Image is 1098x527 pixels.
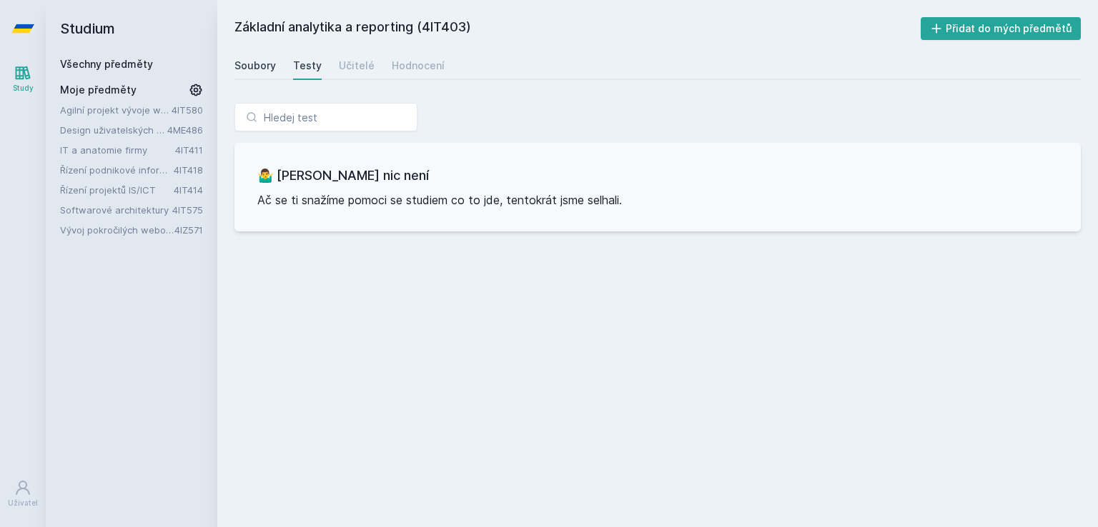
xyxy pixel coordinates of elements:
[8,498,38,508] div: Uživatel
[392,51,445,80] a: Hodnocení
[234,103,417,131] input: Hledej test
[3,57,43,101] a: Study
[60,223,174,237] a: Vývoj pokročilých webových aplikací v PHP
[13,83,34,94] div: Study
[172,104,203,116] a: 4IT580
[234,51,276,80] a: Soubory
[293,51,322,80] a: Testy
[174,164,203,176] a: 4IT418
[257,191,1058,209] p: Ač se ti snažíme pomoci se studiem co to jde, tentokrát jsme selhali.
[60,183,174,197] a: Řízení projektů IS/ICT
[60,58,153,70] a: Všechny předměty
[174,224,203,236] a: 4IZ571
[174,184,203,196] a: 4IT414
[60,143,175,157] a: IT a anatomie firmy
[60,163,174,177] a: Řízení podnikové informatiky
[3,472,43,516] a: Uživatel
[339,59,375,73] div: Učitelé
[60,123,167,137] a: Design uživatelských rozhraní
[234,59,276,73] div: Soubory
[175,144,203,156] a: 4IT411
[392,59,445,73] div: Hodnocení
[60,203,172,217] a: Softwarové architektury
[921,17,1082,40] button: Přidat do mých předmětů
[60,103,172,117] a: Agilní projekt vývoje webové aplikace
[172,204,203,216] a: 4IT575
[234,17,921,40] h2: Základní analytika a reporting (4IT403)
[60,83,137,97] span: Moje předměty
[339,51,375,80] a: Učitelé
[257,166,1058,186] h3: 🤷‍♂️ [PERSON_NAME] nic není
[167,124,203,136] a: 4ME486
[293,59,322,73] div: Testy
